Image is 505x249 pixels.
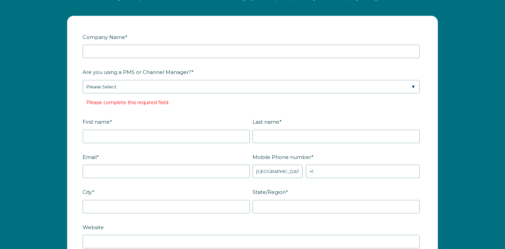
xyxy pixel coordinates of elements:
[83,67,191,77] span: Are you using a PMS or Channel Manager?
[252,117,279,127] span: Last name
[252,187,286,197] span: State/Region
[83,222,104,233] span: Website
[83,152,97,162] span: Email
[83,117,110,127] span: First name
[83,187,92,197] span: City
[86,99,169,106] label: Please complete this required field.
[252,152,311,162] span: Mobile Phone number
[83,32,125,42] span: Company Name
